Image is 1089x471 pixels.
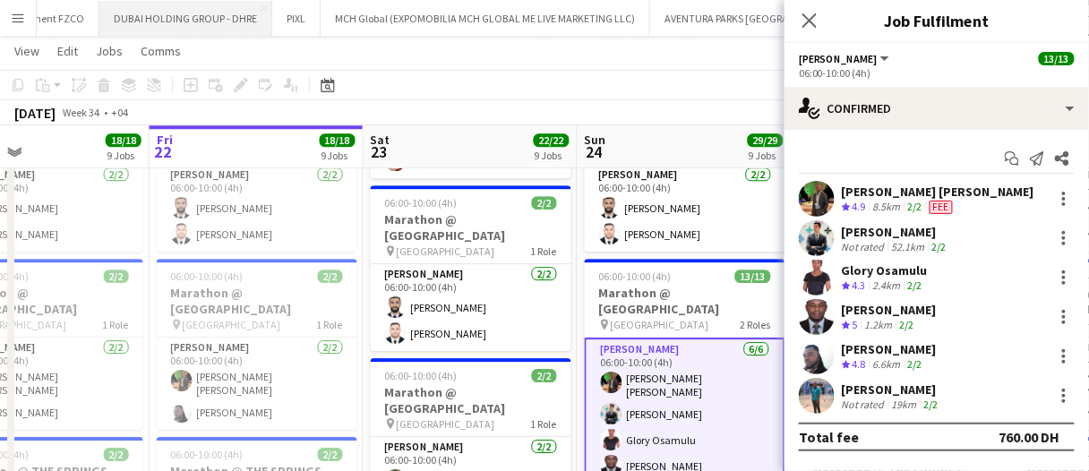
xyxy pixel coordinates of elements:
[585,165,785,252] app-card-role: [PERSON_NAME]2/206:00-10:00 (4h)[PERSON_NAME][PERSON_NAME]
[371,211,571,244] h3: Marathon @ [GEOGRAPHIC_DATA]
[870,200,905,215] div: 8.5km
[853,318,858,331] span: 5
[106,133,141,147] span: 18/18
[534,133,570,147] span: 22/22
[582,141,606,162] span: 24
[842,224,950,240] div: [PERSON_NAME]
[749,149,783,162] div: 9 Jobs
[799,52,892,65] button: [PERSON_NAME]
[799,428,860,446] div: Total fee
[842,398,888,411] div: Not rated
[748,133,784,147] span: 29/29
[385,196,458,210] span: 06:00-10:00 (4h)
[107,149,141,162] div: 9 Jobs
[842,302,937,318] div: [PERSON_NAME]
[272,1,321,36] button: PIXL
[157,285,357,317] h3: Marathon @ [GEOGRAPHIC_DATA]
[157,86,357,252] app-job-card: 06:00-10:00 (4h)2/2Marathon @ [GEOGRAPHIC_DATA] [GEOGRAPHIC_DATA]1 Role[PERSON_NAME]2/206:00-10:0...
[842,381,942,398] div: [PERSON_NAME]
[585,86,785,252] app-job-card: 06:00-10:00 (4h)2/2Marathon @ [GEOGRAPHIC_DATA] [GEOGRAPHIC_DATA]1 Role[PERSON_NAME]2/206:00-10:0...
[870,278,905,294] div: 2.4km
[385,369,458,382] span: 06:00-10:00 (4h)
[785,9,1089,32] h3: Job Fulfilment
[111,106,128,119] div: +04
[785,87,1089,130] div: Confirmed
[171,270,244,283] span: 06:00-10:00 (4h)
[183,318,281,331] span: [GEOGRAPHIC_DATA]
[157,132,173,148] span: Fri
[741,318,771,331] span: 2 Roles
[317,318,343,331] span: 1 Role
[842,184,1034,200] div: [PERSON_NAME] [PERSON_NAME]
[853,200,866,213] span: 4.9
[611,318,709,331] span: [GEOGRAPHIC_DATA]
[924,398,939,411] app-skills-label: 2/2
[104,448,129,461] span: 2/2
[532,196,557,210] span: 2/2
[870,357,905,373] div: 6.6km
[650,1,859,36] button: AVENTURA PARKS [GEOGRAPHIC_DATA]
[7,39,47,63] a: View
[96,43,123,59] span: Jobs
[930,201,953,214] span: Fee
[735,270,771,283] span: 13/13
[888,398,921,411] div: 19km
[535,149,569,162] div: 9 Jobs
[862,318,896,333] div: 1.2km
[321,1,650,36] button: MCH Global (EXPOMOBILIA MCH GLOBAL ME LIVE MARKETING LLC)
[842,240,888,253] div: Not rated
[14,43,39,59] span: View
[318,270,343,283] span: 2/2
[599,270,672,283] span: 06:00-10:00 (4h)
[1039,52,1075,65] span: 13/13
[531,244,557,258] span: 1 Role
[900,318,914,331] app-skills-label: 2/2
[321,149,355,162] div: 9 Jobs
[799,52,878,65] span: Usher
[908,278,922,292] app-skills-label: 2/2
[842,262,928,278] div: Glory Osamulu
[842,341,937,357] div: [PERSON_NAME]
[908,357,922,371] app-skills-label: 2/2
[397,417,495,431] span: [GEOGRAPHIC_DATA]
[171,448,244,461] span: 06:00-10:00 (4h)
[57,43,78,59] span: Edit
[99,1,272,36] button: DUBAI HOLDING GROUP - DHRE
[133,39,188,63] a: Comms
[371,384,571,416] h3: Marathon @ [GEOGRAPHIC_DATA]
[14,104,56,122] div: [DATE]
[853,278,866,292] span: 4.3
[888,240,929,253] div: 52.1km
[103,318,129,331] span: 1 Role
[999,428,1060,446] div: 760.00 DH
[157,259,357,430] app-job-card: 06:00-10:00 (4h)2/2Marathon @ [GEOGRAPHIC_DATA] [GEOGRAPHIC_DATA]1 Role[PERSON_NAME]2/206:00-10:0...
[318,448,343,461] span: 2/2
[154,141,173,162] span: 22
[157,165,357,252] app-card-role: [PERSON_NAME]2/206:00-10:00 (4h)[PERSON_NAME][PERSON_NAME]
[157,338,357,430] app-card-role: [PERSON_NAME]2/206:00-10:00 (4h)[PERSON_NAME] [PERSON_NAME][PERSON_NAME]
[853,357,866,371] span: 4.8
[59,106,104,119] span: Week 34
[141,43,181,59] span: Comms
[368,141,390,162] span: 23
[585,132,606,148] span: Sun
[371,185,571,351] app-job-card: 06:00-10:00 (4h)2/2Marathon @ [GEOGRAPHIC_DATA] [GEOGRAPHIC_DATA]1 Role[PERSON_NAME]2/206:00-10:0...
[89,39,130,63] a: Jobs
[908,200,922,213] app-skills-label: 2/2
[926,200,956,215] div: Crew has different fees then in role
[585,285,785,317] h3: Marathon @ [GEOGRAPHIC_DATA]
[532,369,557,382] span: 2/2
[50,39,85,63] a: Edit
[320,133,356,147] span: 18/18
[531,417,557,431] span: 1 Role
[397,244,495,258] span: [GEOGRAPHIC_DATA]
[799,66,1075,80] div: 06:00-10:00 (4h)
[371,132,390,148] span: Sat
[371,264,571,351] app-card-role: [PERSON_NAME]2/206:00-10:00 (4h)[PERSON_NAME][PERSON_NAME]
[104,270,129,283] span: 2/2
[932,240,947,253] app-skills-label: 2/2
